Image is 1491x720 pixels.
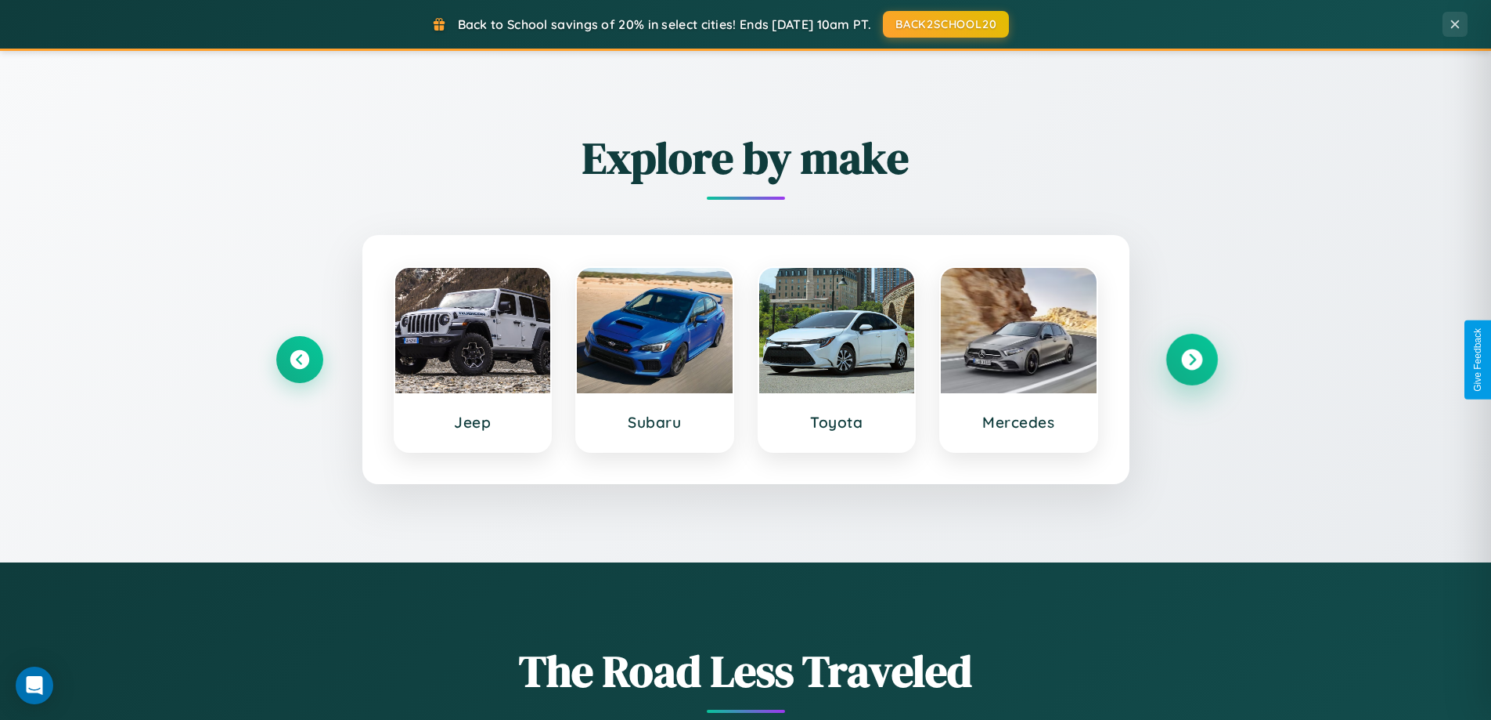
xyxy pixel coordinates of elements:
[775,413,899,432] h3: Toyota
[276,128,1215,188] h2: Explore by make
[592,413,717,432] h3: Subaru
[276,641,1215,701] h1: The Road Less Traveled
[1472,328,1483,392] div: Give Feedback
[883,11,1009,38] button: BACK2SCHOOL20
[956,413,1081,432] h3: Mercedes
[411,413,535,432] h3: Jeep
[458,16,871,32] span: Back to School savings of 20% in select cities! Ends [DATE] 10am PT.
[16,667,53,704] div: Open Intercom Messenger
